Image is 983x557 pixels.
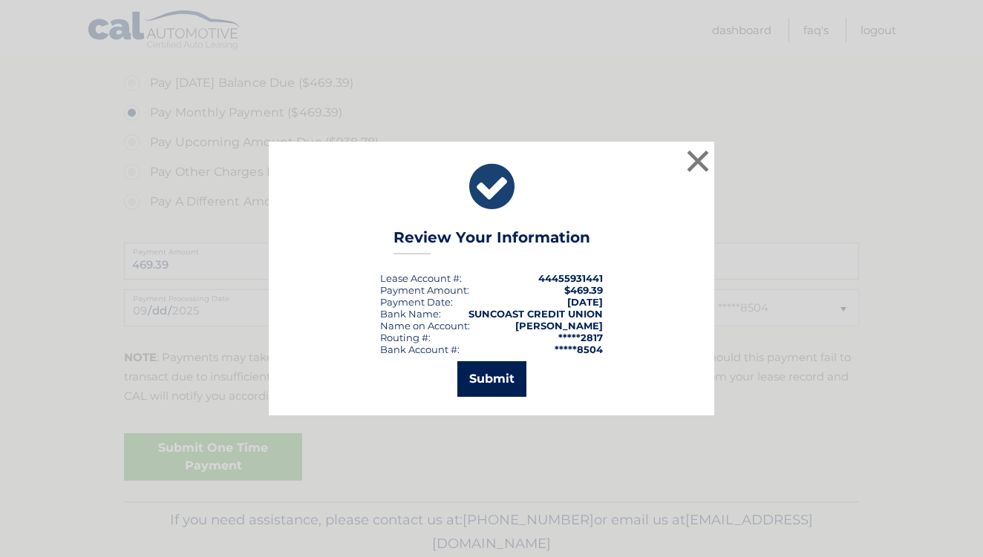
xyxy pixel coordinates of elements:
[380,332,431,343] div: Routing #:
[515,320,603,332] strong: [PERSON_NAME]
[380,296,451,308] span: Payment Date
[564,284,603,296] span: $469.39
[380,296,453,308] div: :
[380,320,470,332] div: Name on Account:
[393,228,590,254] h3: Review Your Information
[567,296,603,308] span: [DATE]
[380,272,462,284] div: Lease Account #:
[683,146,713,176] button: ×
[380,343,460,355] div: Bank Account #:
[380,284,469,296] div: Payment Amount:
[380,308,441,320] div: Bank Name:
[457,361,526,397] button: Submit
[538,272,603,284] strong: 44455931441
[468,308,603,320] strong: SUNCOAST CREDIT UNION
